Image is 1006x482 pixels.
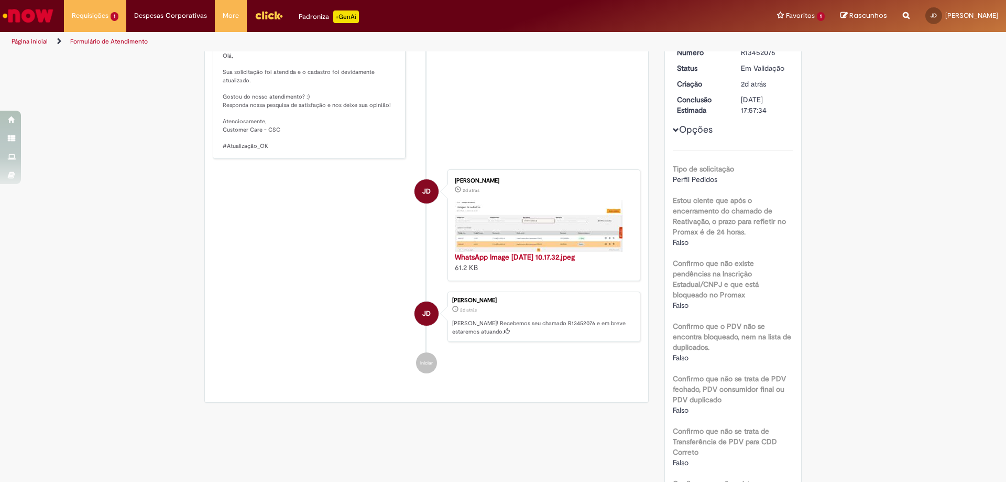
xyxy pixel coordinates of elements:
dt: Conclusão Estimada [669,94,734,115]
p: +GenAi [333,10,359,23]
div: R13452076 [741,47,790,58]
span: Rascunhos [849,10,887,20]
span: [PERSON_NAME] [945,11,998,20]
div: [DATE] 17:57:34 [741,94,790,115]
b: Confirmo que não se trata de Transferência de PDV para CDD Correto [673,426,777,457]
span: 1 [111,12,118,21]
span: Falso [673,238,688,247]
a: WhatsApp Image [DATE] 10.17.32.jpeg [455,252,575,262]
span: Despesas Corporativas [134,10,207,21]
div: [PERSON_NAME] [452,297,635,304]
span: Falso [673,405,688,415]
span: 2d atrás [463,187,479,194]
dt: Status [669,63,734,73]
dt: Criação [669,79,734,89]
div: Joao Pedro Funicello Dualibi [414,179,439,203]
img: ServiceNow [1,5,55,26]
div: Joao Pedro Funicello Dualibi [414,302,439,326]
span: 1 [817,12,825,21]
span: JD [422,179,431,204]
b: Estou ciente que após o encerramento do chamado de Reativação, o prazo para refletir no Promax é ... [673,196,786,237]
b: Tipo de solicitação [673,164,734,174]
a: Rascunhos [840,11,887,21]
span: More [223,10,239,21]
div: 27/08/2025 11:57:25 [741,79,790,89]
time: 27/08/2025 11:57:25 [460,307,477,313]
a: Formulário de Atendimento [70,37,148,46]
a: Página inicial [12,37,48,46]
p: Olá, Sua solicitação foi atendida e o cadastro foi devidamente atualizado. Gostou do nosso atendi... [223,36,397,151]
div: [PERSON_NAME] [455,178,629,184]
span: Falso [673,353,688,362]
span: Requisições [72,10,108,21]
b: Confirmo que não se trata de PDV fechado, PDV consumidor final ou PDV duplicado [673,374,786,404]
img: click_logo_yellow_360x200.png [255,7,283,23]
b: Confirmo que não existe pendências na Inscrição Estadual/CNPJ e que está bloqueado no Promax [673,259,759,299]
p: [PERSON_NAME]! Recebemos seu chamado R13452076 e em breve estaremos atuando. [452,319,635,336]
time: 27/08/2025 11:56:44 [463,187,479,194]
span: Falso [673,301,688,310]
time: 27/08/2025 11:57:25 [741,79,766,89]
span: Favoritos [786,10,815,21]
div: Em Validação [741,63,790,73]
b: Confirmo que o PDV não se encontra bloqueado, nem na lista de duplicados. [673,322,791,352]
span: Perfil Pedidos [673,175,717,184]
span: JD [422,301,431,326]
span: Falso [673,458,688,467]
span: 2d atrás [741,79,766,89]
div: 61.2 KB [455,252,629,273]
ul: Trilhas de página [8,32,663,51]
li: Joao Pedro Funicello Dualibi [213,292,640,342]
dt: Número [669,47,734,58]
span: JD [931,12,937,19]
div: Padroniza [299,10,359,23]
span: 2d atrás [460,307,477,313]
